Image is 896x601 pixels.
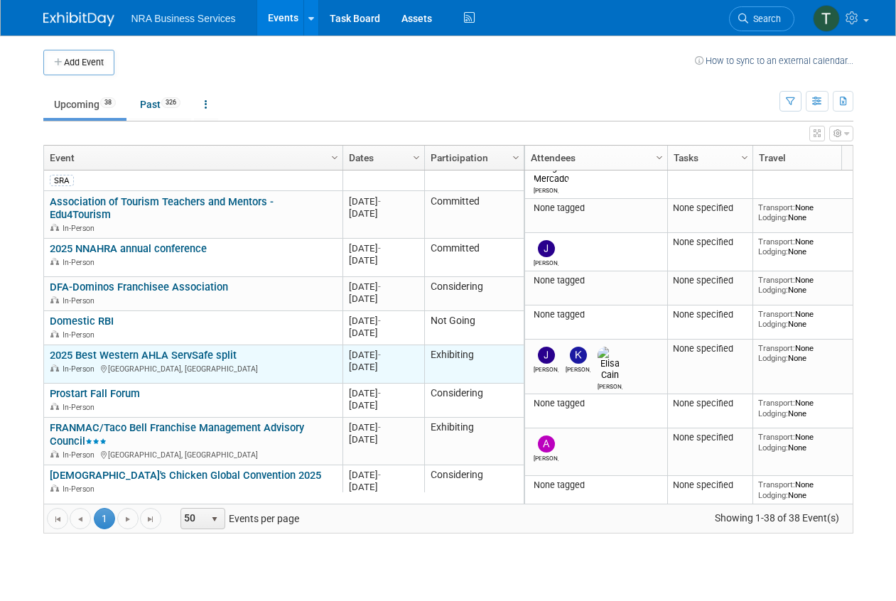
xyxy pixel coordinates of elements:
[63,258,99,267] span: In-Person
[349,254,418,266] div: [DATE]
[129,91,191,118] a: Past326
[758,237,860,257] div: None None
[570,347,587,364] img: Kay Allen
[673,398,747,409] div: None specified
[758,309,860,330] div: None None
[50,484,59,492] img: In-Person Event
[758,237,795,247] span: Transport:
[534,185,558,194] div: Sergio Mercado
[758,202,860,223] div: None None
[424,239,524,277] td: Committed
[424,345,524,384] td: Exhibiting
[140,508,161,529] a: Go to the last page
[530,309,662,320] div: None tagged
[50,349,237,362] a: 2025 Best Western AHLA ServSafe split
[424,465,524,499] td: Considering
[349,421,418,433] div: [DATE]
[75,514,86,525] span: Go to the previous page
[43,91,126,118] a: Upcoming38
[349,327,418,339] div: [DATE]
[122,514,134,525] span: Go to the next page
[349,481,418,493] div: [DATE]
[100,97,116,108] span: 38
[758,398,860,418] div: None None
[758,275,860,296] div: None None
[534,257,558,266] div: Jennifer Bonilla
[63,484,99,494] span: In-Person
[50,364,59,372] img: In-Person Event
[349,195,418,207] div: [DATE]
[181,509,205,529] span: 50
[50,315,114,327] a: Domestic RBI
[701,508,852,528] span: Showing 1-38 of 38 Event(s)
[329,152,340,163] span: Column Settings
[424,384,524,418] td: Considering
[209,514,220,525] span: select
[758,490,788,500] span: Lodging:
[758,480,795,489] span: Transport:
[758,480,860,500] div: None None
[758,285,788,295] span: Lodging:
[813,5,840,32] img: Terry Gamal ElDin
[411,152,422,163] span: Column Settings
[534,364,558,373] div: Jennifer Bonilla
[349,242,418,254] div: [DATE]
[63,364,99,374] span: In-Person
[598,347,622,381] img: Elisa Cain
[538,347,555,364] img: Jennifer Bonilla
[50,146,333,170] a: Event
[758,309,795,319] span: Transport:
[673,480,747,491] div: None specified
[50,175,74,186] div: SRA
[695,55,853,66] a: How to sync to an external calendar...
[508,146,524,167] a: Column Settings
[758,343,795,353] span: Transport:
[349,433,418,445] div: [DATE]
[759,146,857,170] a: Travel
[327,146,342,167] a: Column Settings
[758,247,788,256] span: Lodging:
[534,453,558,462] div: Angela Schuster
[378,388,381,399] span: -
[758,353,788,363] span: Lodging:
[50,330,59,337] img: In-Person Event
[63,330,99,340] span: In-Person
[349,315,418,327] div: [DATE]
[758,432,860,453] div: None None
[349,387,418,399] div: [DATE]
[50,195,274,222] a: Association of Tourism Teachers and Mentors - Edu4Tourism
[50,362,336,374] div: [GEOGRAPHIC_DATA], [GEOGRAPHIC_DATA]
[424,277,524,311] td: Considering
[530,480,662,491] div: None tagged
[758,343,860,364] div: None None
[378,196,381,207] span: -
[50,281,228,293] a: DFA-Dominos Franchisee Association
[70,508,91,529] a: Go to the previous page
[758,319,788,329] span: Lodging:
[162,508,313,529] span: Events per page
[378,315,381,326] span: -
[50,242,207,255] a: 2025 NNAHRA annual conference
[530,398,662,409] div: None tagged
[530,275,662,286] div: None tagged
[349,361,418,373] div: [DATE]
[729,6,794,31] a: Search
[378,243,381,254] span: -
[737,146,752,167] a: Column Settings
[531,146,658,170] a: Attendees
[117,508,139,529] a: Go to the next page
[63,403,99,412] span: In-Person
[50,387,140,400] a: Prostart Fall Forum
[758,408,788,418] span: Lodging:
[43,50,114,75] button: Add Event
[378,281,381,292] span: -
[673,432,747,443] div: None specified
[349,469,418,481] div: [DATE]
[424,191,524,239] td: Committed
[161,97,180,108] span: 326
[538,240,555,257] img: Jennifer Bonilla
[739,152,750,163] span: Column Settings
[349,207,418,220] div: [DATE]
[673,343,747,354] div: None specified
[50,469,321,482] a: [DEMOGRAPHIC_DATA]'s Chicken Global Convention 2025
